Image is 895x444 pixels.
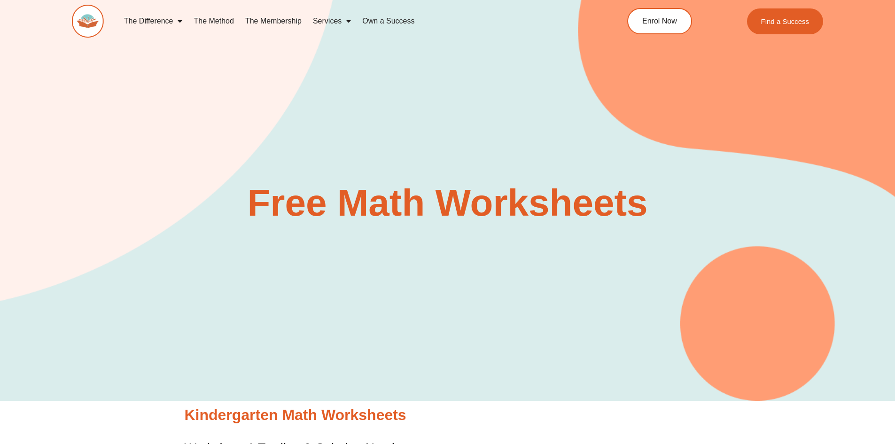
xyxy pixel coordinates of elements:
a: The Difference [118,10,188,32]
h2: Free Math Worksheets [180,184,716,222]
a: Find a Success [747,8,824,34]
h2: Kindergarten Math Worksheets [185,405,711,425]
a: Enrol Now [627,8,692,34]
a: The Method [188,10,239,32]
nav: Menu [118,10,584,32]
span: Find a Success [761,18,809,25]
span: Enrol Now [642,17,677,25]
a: The Membership [240,10,307,32]
a: Services [307,10,357,32]
a: Own a Success [357,10,420,32]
